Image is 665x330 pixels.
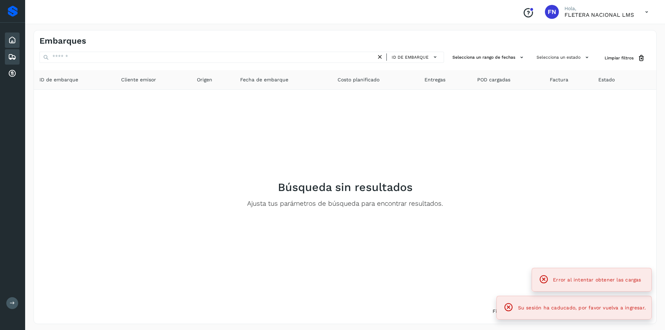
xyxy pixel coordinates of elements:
[247,200,443,208] p: Ajusta tus parámetros de búsqueda para encontrar resultados.
[599,52,651,65] button: Limpiar filtros
[121,76,156,83] span: Cliente emisor
[392,54,429,60] span: ID de embarque
[39,76,78,83] span: ID de embarque
[450,52,528,63] button: Selecciona un rango de fechas
[553,277,641,283] span: Error al intentar obtener las cargas
[5,32,20,48] div: Inicio
[39,36,86,46] h4: Embarques
[564,12,634,18] p: FLETERA NACIONAL LMS
[564,6,634,12] p: Hola,
[518,305,646,310] span: Su sesión ha caducado, por favor vuelva a ingresar.
[278,181,413,194] h2: Búsqueda sin resultados
[197,76,212,83] span: Origen
[598,76,615,83] span: Estado
[493,308,538,315] span: Filtros por página :
[338,76,379,83] span: Costo planificado
[605,55,634,61] span: Limpiar filtros
[390,52,441,62] button: ID de embarque
[5,66,20,81] div: Cuentas por cobrar
[424,76,445,83] span: Entregas
[240,76,288,83] span: Fecha de embarque
[477,76,510,83] span: POD cargadas
[550,76,568,83] span: Factura
[5,49,20,65] div: Embarques
[534,52,593,63] button: Selecciona un estado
